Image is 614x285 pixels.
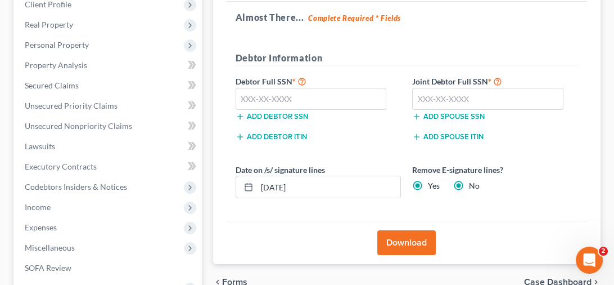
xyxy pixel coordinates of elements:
[25,121,132,131] span: Unsecured Nonpriority Claims
[25,202,51,212] span: Income
[16,258,202,278] a: SOFA Review
[236,51,578,65] h5: Debtor Information
[25,263,71,273] span: SOFA Review
[230,74,407,88] label: Debtor Full SSN
[412,88,563,110] input: XXX-XX-XXXX
[377,230,436,255] button: Download
[412,112,485,121] button: Add spouse SSN
[25,222,57,232] span: Expenses
[25,162,97,171] span: Executory Contracts
[599,247,608,256] span: 2
[25,182,127,192] span: Codebtors Insiders & Notices
[16,96,202,116] a: Unsecured Priority Claims
[25,81,79,90] span: Secured Claims
[576,247,603,274] iframe: Intercom live chat
[25,40,89,50] span: Personal Property
[428,180,440,192] label: Yes
[236,88,386,110] input: XXX-XX-XXXX
[412,132,484,141] button: Add spouse ITIN
[25,243,75,252] span: Miscellaneous
[236,11,578,24] h5: Almost There...
[236,112,308,121] button: Add debtor SSN
[16,136,202,157] a: Lawsuits
[25,101,118,110] span: Unsecured Priority Claims
[16,157,202,177] a: Executory Contracts
[236,164,325,176] label: Date on /s/ signature lines
[407,74,584,88] label: Joint Debtor Full SSN
[16,116,202,136] a: Unsecured Nonpriority Claims
[25,60,87,70] span: Property Analysis
[308,14,401,23] strong: Complete Required * Fields
[25,141,55,151] span: Lawsuits
[236,132,307,141] button: Add debtor ITIN
[16,75,202,96] a: Secured Claims
[16,55,202,75] a: Property Analysis
[257,176,401,198] input: MM/DD/YYYY
[412,164,578,176] label: Remove E-signature lines?
[25,20,73,29] span: Real Property
[469,180,480,192] label: No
